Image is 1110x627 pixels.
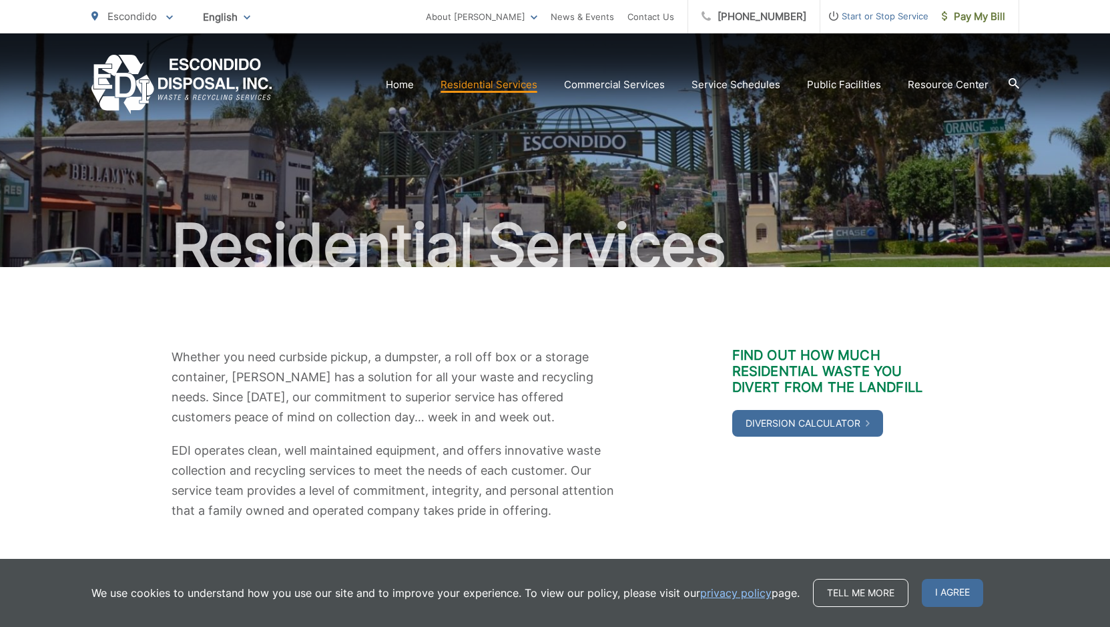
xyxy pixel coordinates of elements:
[732,347,939,395] h3: Find out how much residential waste you divert from the landfill
[193,5,260,29] span: English
[551,9,614,25] a: News & Events
[732,410,883,437] a: Diversion Calculator
[172,441,619,521] p: EDI operates clean, well maintained equipment, and offers innovative waste collection and recycli...
[922,579,983,607] span: I agree
[807,77,881,93] a: Public Facilities
[91,55,272,114] a: EDCD logo. Return to the homepage.
[691,77,780,93] a: Service Schedules
[942,9,1005,25] span: Pay My Bill
[441,77,537,93] a: Residential Services
[564,77,665,93] a: Commercial Services
[172,347,619,427] p: Whether you need curbside pickup, a dumpster, a roll off box or a storage container, [PERSON_NAME...
[813,579,908,607] a: Tell me more
[107,10,157,23] span: Escondido
[627,9,674,25] a: Contact Us
[386,77,414,93] a: Home
[91,585,800,601] p: We use cookies to understand how you use our site and to improve your experience. To view our pol...
[91,212,1019,279] h1: Residential Services
[426,9,537,25] a: About [PERSON_NAME]
[700,585,772,601] a: privacy policy
[908,77,989,93] a: Resource Center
